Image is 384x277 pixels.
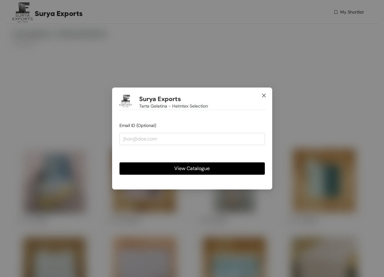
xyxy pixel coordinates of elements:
span: close [261,93,266,98]
span: Email ID (Optional) [119,123,156,128]
img: Buyer Portal [119,95,132,107]
button: Close [256,88,272,104]
input: jhon@doe.com [119,133,265,145]
button: View Catalogue [119,162,265,175]
h1: Surya Exports [139,95,181,103]
span: View Catalogue [174,165,210,172]
span: Tarta Gelatina - Heimtex Selection [139,103,208,109]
